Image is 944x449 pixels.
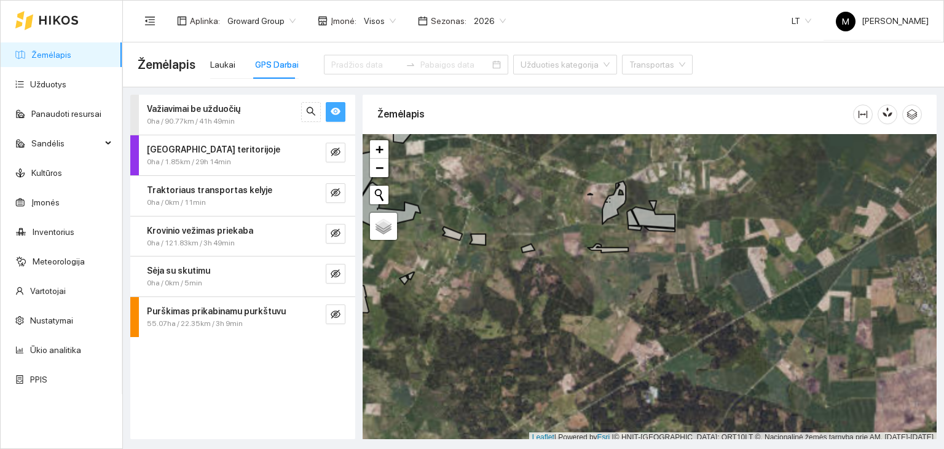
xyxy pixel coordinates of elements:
div: GPS Darbai [255,58,299,71]
button: eye-invisible [326,264,345,284]
strong: Traktoriaus transportas kelyje [147,185,272,195]
span: eye-invisible [331,309,340,321]
span: LT [792,12,811,30]
button: column-width [853,105,873,124]
span: Groward Group [227,12,296,30]
input: Pradžios data [331,58,401,71]
span: Aplinka : [190,14,220,28]
input: Pabaigos data [420,58,490,71]
strong: Sėja su skutimu [147,266,210,276]
span: 2026 [474,12,506,30]
strong: [GEOGRAPHIC_DATA] teritorijoje [147,145,280,154]
a: Vartotojai [30,286,66,296]
span: to [406,60,415,70]
span: Visos [364,12,396,30]
a: Ūkio analitika [30,345,81,355]
a: Kultūros [31,168,62,178]
a: Leaflet [532,433,554,442]
span: column-width [854,109,872,119]
a: Inventorius [33,227,74,237]
a: PPIS [30,375,47,384]
span: 55.07ha / 22.35km / 3h 9min [147,318,243,330]
span: 0ha / 90.77km / 41h 49min [147,116,235,127]
strong: Krovinio vežimas priekaba [147,226,253,236]
span: Sezonas : [431,14,466,28]
a: Nustatymai [30,316,73,325]
a: Esri [597,433,610,442]
span: eye-invisible [331,188,340,199]
button: eye-invisible [326,143,345,162]
div: Traktoriaus transportas kelyje0ha / 0km / 11mineye-invisible [130,176,355,216]
div: | Powered by © HNIT-[GEOGRAPHIC_DATA]; ORT10LT ©, Nacionalinė žemės tarnyba prie AM, [DATE]-[DATE] [529,432,937,443]
span: eye-invisible [331,269,340,280]
span: Įmonė : [331,14,356,28]
a: Panaudoti resursai [31,109,101,119]
div: [GEOGRAPHIC_DATA] teritorijoje0ha / 1.85km / 29h 14mineye-invisible [130,135,355,175]
div: Laukai [210,58,235,71]
span: M [842,12,849,31]
span: 0ha / 0km / 11min [147,197,206,209]
span: Sandėlis [31,131,101,156]
a: Zoom out [370,159,388,177]
div: Krovinio vežimas priekaba0ha / 121.83km / 3h 49mineye-invisible [130,217,355,256]
button: eye-invisible [326,304,345,324]
span: [PERSON_NAME] [836,16,929,26]
span: 0ha / 121.83km / 3h 49min [147,237,235,249]
span: eye-invisible [331,228,340,240]
a: Layers [370,213,397,240]
span: layout [177,16,187,26]
button: eye [326,102,345,122]
a: Meteorologija [33,256,85,266]
a: Zoom in [370,140,388,159]
strong: Purškimas prikabinamu purkštuvu [147,306,286,316]
span: 0ha / 1.85km / 29h 14min [147,156,231,168]
span: search [306,106,316,118]
a: Žemėlapis [31,50,71,60]
button: Initiate a new search [370,186,388,204]
span: 0ha / 0km / 5min [147,277,202,289]
a: Užduotys [30,79,66,89]
span: swap-right [406,60,415,70]
div: Purškimas prikabinamu purkštuvu55.07ha / 22.35km / 3h 9mineye-invisible [130,297,355,337]
span: menu-fold [144,15,155,26]
a: Įmonės [31,197,60,207]
button: eye-invisible [326,224,345,244]
span: eye-invisible [331,147,340,159]
span: | [612,433,614,442]
strong: Važiavimai be užduočių [147,104,240,114]
div: Važiavimai be užduočių0ha / 90.77km / 41h 49minsearcheye [130,95,355,135]
button: eye-invisible [326,183,345,203]
span: + [376,141,383,157]
span: Žemėlapis [138,55,195,74]
span: calendar [418,16,428,26]
button: menu-fold [138,9,162,33]
div: Sėja su skutimu0ha / 0km / 5mineye-invisible [130,256,355,296]
span: eye [331,106,340,118]
span: − [376,160,383,175]
button: search [301,102,321,122]
span: shop [318,16,328,26]
div: Žemėlapis [377,97,853,132]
